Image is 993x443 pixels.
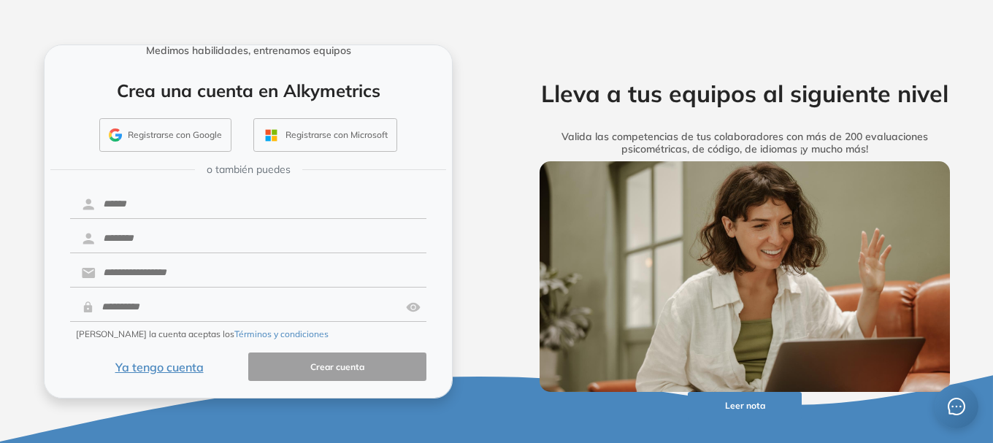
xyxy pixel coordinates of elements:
[248,353,426,381] button: Crear cuenta
[234,328,329,341] button: Términos y condiciones
[64,80,433,101] h4: Crea una cuenta en Alkymetrics
[948,398,965,415] span: message
[99,118,231,152] button: Registrarse con Google
[76,328,329,341] span: [PERSON_NAME] la cuenta aceptas los
[517,80,973,107] h2: Lleva a tus equipos al siguiente nivel
[207,162,291,177] span: o también puedes
[517,131,973,155] h5: Valida las competencias de tus colaboradores con más de 200 evaluaciones psicométricas, de código...
[688,392,802,420] button: Leer nota
[540,161,950,392] img: img-more-info
[109,128,122,142] img: GMAIL_ICON
[253,118,397,152] button: Registrarse con Microsoft
[406,293,421,321] img: asd
[70,353,248,381] button: Ya tengo cuenta
[50,45,446,57] h5: Medimos habilidades, entrenamos equipos
[263,127,280,144] img: OUTLOOK_ICON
